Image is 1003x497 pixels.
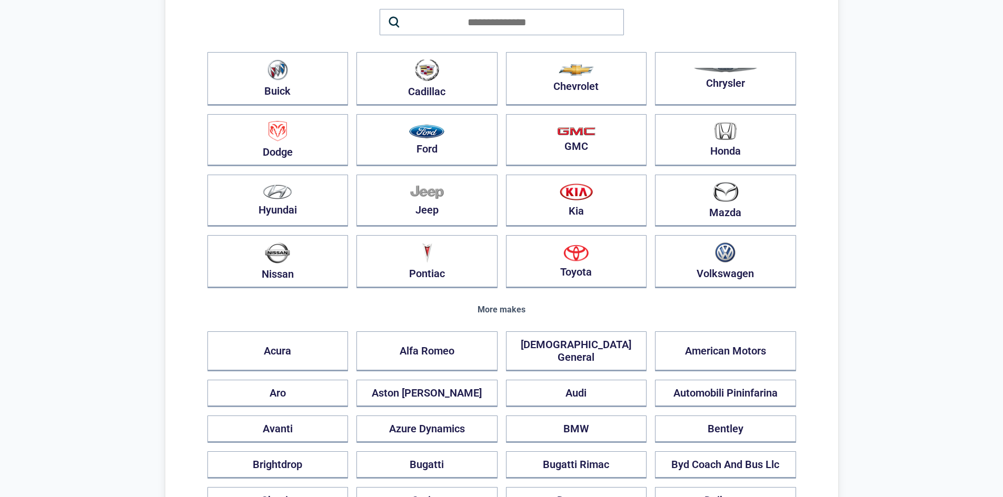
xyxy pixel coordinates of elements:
[655,415,796,443] button: Bentley
[356,235,498,288] button: Pontiac
[207,331,349,371] button: Acura
[356,114,498,166] button: Ford
[655,380,796,407] button: Automobili Pininfarina
[356,380,498,407] button: Aston [PERSON_NAME]
[207,175,349,227] button: Hyundai
[655,175,796,227] button: Mazda
[207,380,349,407] button: Aro
[655,235,796,288] button: Volkswagen
[655,451,796,479] button: Byd Coach And Bus Llc
[356,52,498,106] button: Cadillac
[207,235,349,288] button: Nissan
[506,52,647,106] button: Chevrolet
[356,415,498,443] button: Azure Dynamics
[356,175,498,227] button: Jeep
[506,331,647,371] button: [DEMOGRAPHIC_DATA] General
[207,52,349,106] button: Buick
[506,175,647,227] button: Kia
[356,451,498,479] button: Bugatti
[506,415,647,443] button: BMW
[506,235,647,288] button: Toyota
[207,114,349,166] button: Dodge
[506,451,647,479] button: Bugatti Rimac
[207,305,796,315] div: More makes
[207,415,349,443] button: Avanti
[655,52,796,106] button: Chrysler
[655,331,796,371] button: American Motors
[207,451,349,479] button: Brightdrop
[356,331,498,371] button: Alfa Romeo
[506,114,647,166] button: GMC
[655,114,796,166] button: Honda
[506,380,647,407] button: Audi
